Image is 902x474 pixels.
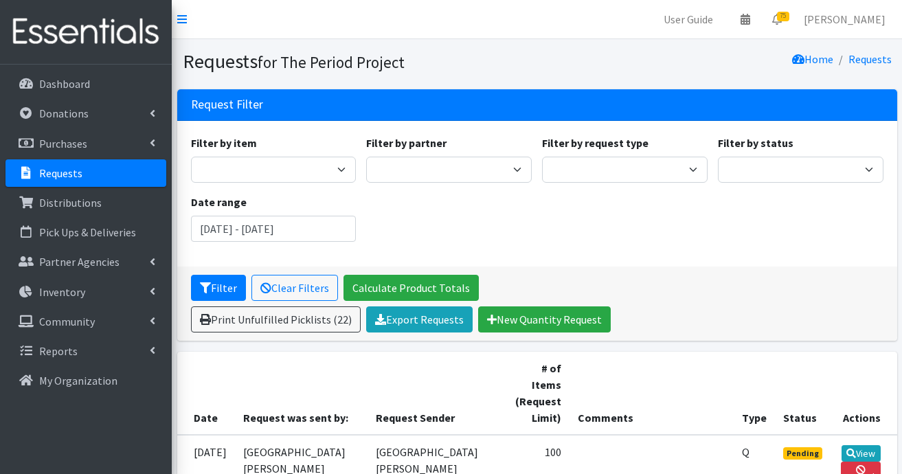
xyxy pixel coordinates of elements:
th: Date [177,352,235,435]
label: Filter by request type [542,135,649,151]
h1: Requests [183,49,532,74]
a: Pick Ups & Deliveries [5,218,166,246]
label: Filter by item [191,135,257,151]
a: View [842,445,881,462]
h3: Request Filter [191,98,263,112]
a: New Quantity Request [478,306,611,332]
span: 75 [777,12,789,21]
th: Comments [570,352,734,435]
input: January 1, 2011 - December 31, 2011 [191,216,357,242]
p: Purchases [39,137,87,150]
a: Calculate Product Totals [343,275,479,301]
th: Status [775,352,833,435]
a: Dashboard [5,70,166,98]
a: User Guide [653,5,724,33]
a: Inventory [5,278,166,306]
a: My Organization [5,367,166,394]
p: Partner Agencies [39,255,120,269]
a: Reports [5,337,166,365]
a: Export Requests [366,306,473,332]
a: [PERSON_NAME] [793,5,897,33]
p: Community [39,315,95,328]
a: Home [792,52,833,66]
p: Pick Ups & Deliveries [39,225,136,239]
label: Filter by partner [366,135,447,151]
th: # of Items (Request Limit) [505,352,570,435]
th: Request Sender [368,352,505,435]
label: Filter by status [718,135,793,151]
th: Actions [833,352,897,435]
a: Print Unfulfilled Picklists (22) [191,306,361,332]
small: for The Period Project [258,52,405,72]
label: Date range [191,194,247,210]
p: Reports [39,344,78,358]
p: Requests [39,166,82,180]
p: My Organization [39,374,117,387]
a: Requests [5,159,166,187]
th: Request was sent by: [235,352,368,435]
p: Donations [39,106,89,120]
a: Requests [848,52,892,66]
p: Distributions [39,196,102,210]
span: Pending [783,447,822,460]
a: 75 [761,5,793,33]
p: Dashboard [39,77,90,91]
a: Clear Filters [251,275,338,301]
a: Partner Agencies [5,248,166,275]
img: HumanEssentials [5,9,166,55]
a: Donations [5,100,166,127]
p: Inventory [39,285,85,299]
a: Community [5,308,166,335]
a: Distributions [5,189,166,216]
th: Type [734,352,775,435]
a: Purchases [5,130,166,157]
button: Filter [191,275,246,301]
abbr: Quantity [742,445,749,459]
